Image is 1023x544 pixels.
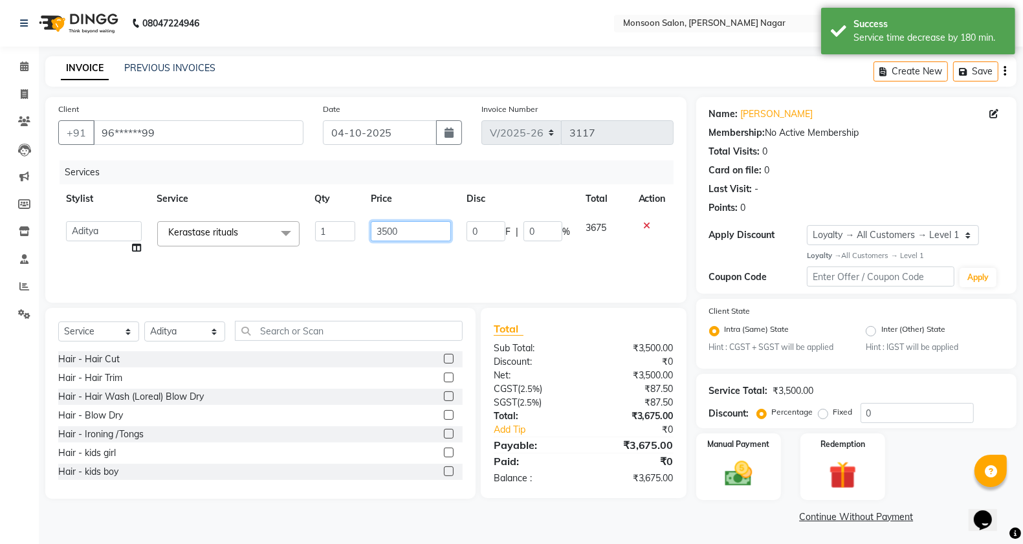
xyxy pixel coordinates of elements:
[61,57,109,80] a: INVOICE
[484,382,584,396] div: ( )
[58,184,149,213] th: Stylist
[239,226,245,238] a: x
[58,465,118,479] div: Hair - kids boy
[709,201,738,215] div: Points:
[484,369,584,382] div: Net:
[494,322,523,336] span: Total
[578,184,630,213] th: Total
[741,201,746,215] div: 0
[772,406,813,418] label: Percentage
[505,225,511,239] span: F
[584,369,683,382] div: ₹3,500.00
[58,446,116,460] div: Hair - kids girl
[93,120,303,145] input: Search by Name/Mobile/Email/Code
[58,371,122,385] div: Hair - Hair Trim
[142,5,199,41] b: 08047224946
[969,492,1010,531] iframe: chat widget
[484,409,584,423] div: Total:
[484,355,584,369] div: Discount:
[709,182,753,196] div: Last Visit:
[820,458,864,492] img: _gift.svg
[516,225,518,239] span: |
[765,164,770,177] div: 0
[866,342,1004,353] small: Hint : IGST will be applied
[709,384,768,398] div: Service Total:
[807,267,954,287] input: Enter Offer / Coupon Code
[58,353,120,366] div: Hair - Hair Cut
[716,458,760,490] img: _cash.svg
[484,472,584,485] div: Balance :
[169,226,239,238] span: Kerastase rituals
[584,355,683,369] div: ₹0
[520,384,540,394] span: 2.5%
[807,250,1004,261] div: All Customers → Level 1
[149,184,307,213] th: Service
[58,120,94,145] button: +91
[58,409,123,422] div: Hair - Blow Dry
[484,396,584,409] div: ( )
[709,270,808,284] div: Coupon Code
[853,31,1006,45] div: Service time decrease by 180 min.
[820,439,865,450] label: Redemption
[853,17,1006,31] div: Success
[584,472,683,485] div: ₹3,675.00
[323,103,340,115] label: Date
[709,145,760,158] div: Total Visits:
[709,107,738,121] div: Name:
[807,251,841,260] strong: Loyalty →
[58,390,204,404] div: Hair - Hair Wash (Loreal) Blow Dry
[709,126,1004,140] div: No Active Membership
[631,184,674,213] th: Action
[484,437,584,453] div: Payable:
[755,182,759,196] div: -
[484,423,600,437] a: Add Tip
[562,225,570,239] span: %
[709,228,808,242] div: Apply Discount
[709,305,751,317] label: Client State
[58,103,79,115] label: Client
[484,342,584,355] div: Sub Total:
[520,397,539,408] span: 2.5%
[124,62,215,74] a: PREVIOUS INVOICES
[600,423,683,437] div: ₹0
[773,384,814,398] div: ₹3,500.00
[363,184,459,213] th: Price
[584,382,683,396] div: ₹87.50
[709,126,765,140] div: Membership:
[881,323,945,339] label: Inter (Other) State
[741,107,813,121] a: [PERSON_NAME]
[584,453,683,469] div: ₹0
[307,184,363,213] th: Qty
[484,453,584,469] div: Paid:
[707,439,769,450] label: Manual Payment
[709,342,847,353] small: Hint : CGST + SGST will be applied
[459,184,578,213] th: Disc
[235,321,463,341] input: Search or Scan
[58,428,144,441] div: Hair - Ironing /Tongs
[494,383,518,395] span: CGST
[586,222,606,234] span: 3675
[60,160,683,184] div: Services
[699,510,1014,524] a: Continue Without Payment
[709,164,762,177] div: Card on file:
[481,103,538,115] label: Invoice Number
[584,437,683,453] div: ₹3,675.00
[763,145,768,158] div: 0
[584,396,683,409] div: ₹87.50
[725,323,789,339] label: Intra (Same) State
[709,407,749,420] div: Discount:
[584,342,683,355] div: ₹3,500.00
[33,5,122,41] img: logo
[584,409,683,423] div: ₹3,675.00
[960,268,996,287] button: Apply
[833,406,853,418] label: Fixed
[494,397,517,408] span: SGST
